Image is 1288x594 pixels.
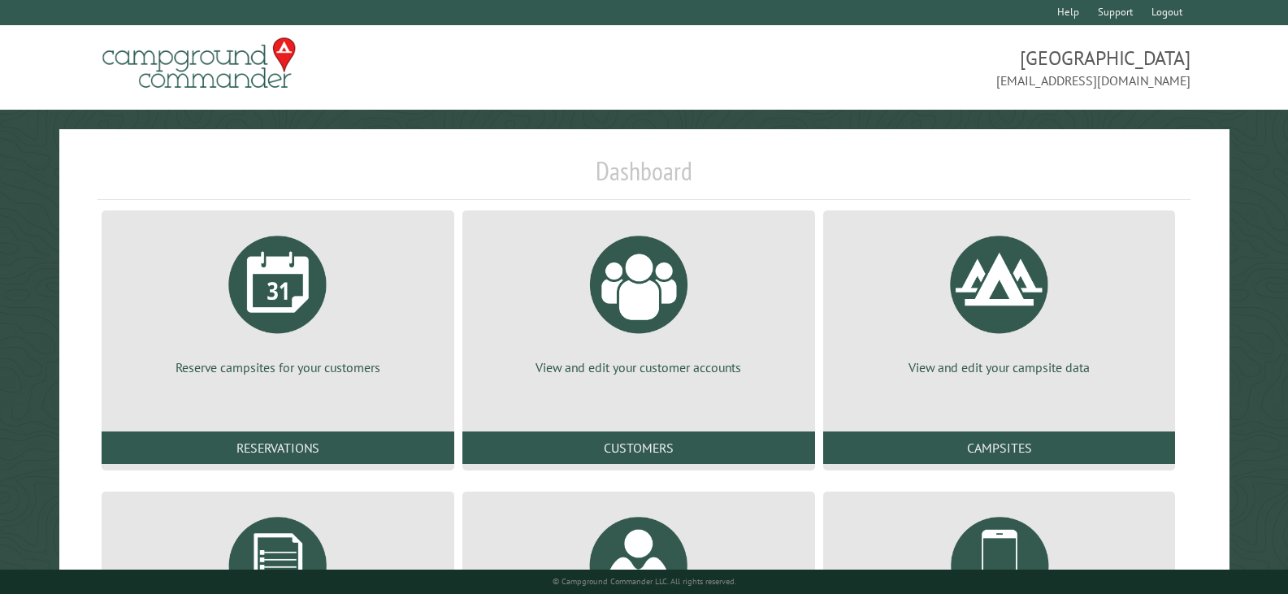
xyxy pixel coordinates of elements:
a: View and edit your customer accounts [482,223,796,376]
p: View and edit your campsite data [843,358,1156,376]
p: View and edit your customer accounts [482,358,796,376]
h1: Dashboard [98,155,1190,200]
a: Customers [462,431,815,464]
a: Reserve campsites for your customers [121,223,435,376]
img: Campground Commander [98,32,301,95]
small: © Campground Commander LLC. All rights reserved. [553,576,736,587]
a: Reservations [102,431,454,464]
a: View and edit your campsite data [843,223,1156,376]
p: Reserve campsites for your customers [121,358,435,376]
a: Campsites [823,431,1176,464]
span: [GEOGRAPHIC_DATA] [EMAIL_ADDRESS][DOMAIN_NAME] [644,45,1190,90]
